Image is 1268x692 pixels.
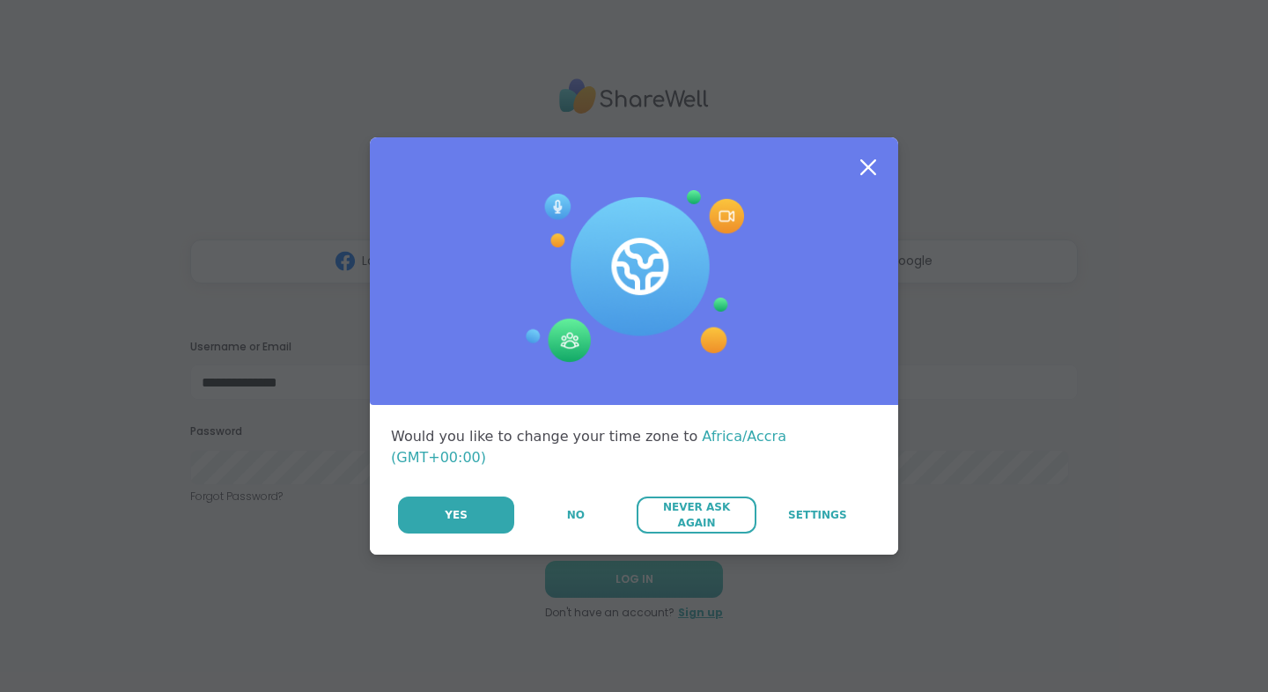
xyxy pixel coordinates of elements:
[524,190,744,363] img: Session Experience
[445,507,468,523] span: Yes
[516,497,635,534] button: No
[788,507,847,523] span: Settings
[758,497,877,534] a: Settings
[391,426,877,468] div: Would you like to change your time zone to
[645,499,747,531] span: Never Ask Again
[637,497,756,534] button: Never Ask Again
[567,507,585,523] span: No
[391,428,786,466] span: Africa/Accra (GMT+00:00)
[398,497,514,534] button: Yes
